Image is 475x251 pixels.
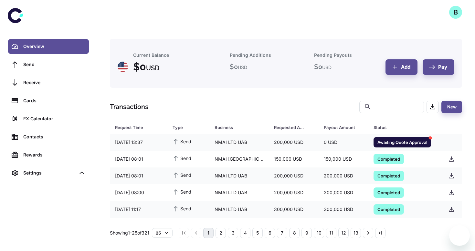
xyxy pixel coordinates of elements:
[338,228,349,238] button: Go to page 12
[319,170,368,182] div: 200,000 USD
[209,136,269,148] div: NMAI LTD UAB
[277,228,287,238] button: Go to page 7
[269,153,319,165] div: 150,000 USD
[110,186,167,199] div: [DATE] 08:00
[8,165,89,181] div: Settings
[423,59,454,75] button: Pay
[8,129,89,145] a: Contacts
[146,64,159,72] span: USD
[173,171,191,178] span: Send
[178,228,386,238] nav: pagination navigation
[374,189,404,196] span: Completed
[269,136,319,148] div: 200,000 USD
[319,136,368,148] div: 0 USD
[173,205,191,212] span: Send
[110,136,167,148] div: [DATE] 13:37
[351,228,361,238] button: Go to page 13
[314,62,332,72] h5: $ 0
[173,188,191,195] span: Send
[209,186,269,199] div: NMAI LTD UAB
[133,52,169,59] h6: Current Balance
[252,228,263,238] button: Go to page 5
[110,153,167,165] div: [DATE] 08:01
[375,228,385,238] button: Go to last page
[152,228,173,238] button: 25
[23,61,85,68] div: Send
[374,156,404,162] span: Completed
[238,65,247,70] span: USD
[265,228,275,238] button: Go to page 6
[228,228,238,238] button: Go to page 3
[209,170,269,182] div: NMAI LTD UAB
[8,93,89,108] a: Cards
[301,228,312,238] button: Go to page 9
[269,220,319,232] div: 300,000 USD
[319,153,368,165] div: 150,000 USD
[23,115,85,122] div: FX Calculator
[441,101,462,113] button: New
[209,203,269,216] div: NMAI LTD UAB
[8,57,89,72] a: Send
[8,111,89,126] a: FX Calculator
[133,59,159,75] h4: $ 0
[115,123,156,132] div: Request Time
[110,102,148,112] h1: Transactions
[363,228,373,238] button: Go to next page
[115,123,165,132] span: Request Time
[110,220,167,232] div: [DATE] 08:34
[449,225,470,246] iframe: Button to launch messaging window, conversation in progress
[374,139,431,145] span: Awaiting Quote Approval
[374,123,427,132] div: Status
[326,228,336,238] button: Go to page 11
[385,59,417,75] button: Add
[324,123,357,132] div: Payout Amount
[314,228,324,238] button: Go to page 10
[314,52,352,59] h6: Pending Payouts
[324,123,366,132] span: Payout Amount
[173,155,191,162] span: Send
[23,133,85,140] div: Contacts
[230,62,247,72] h5: $ 0
[274,123,316,132] span: Requested Amount
[269,203,319,216] div: 300,000 USD
[23,97,85,104] div: Cards
[216,228,226,238] button: Go to page 2
[173,123,198,132] div: Type
[173,123,206,132] span: Type
[240,228,250,238] button: Go to page 4
[319,220,368,232] div: 0 USD
[173,138,191,145] span: Send
[8,147,89,163] a: Rewards
[274,123,308,132] div: Requested Amount
[110,203,167,216] div: [DATE] 11:17
[209,220,269,232] div: NMAI LTD UAB
[319,186,368,199] div: 200,000 USD
[23,151,85,158] div: Rewards
[269,186,319,199] div: 200,000 USD
[230,52,271,59] h6: Pending Additions
[110,170,167,182] div: [DATE] 08:01
[289,228,300,238] button: Go to page 8
[23,169,76,176] div: Settings
[319,203,368,216] div: 300,000 USD
[374,123,435,132] span: Status
[23,79,85,86] div: Receive
[374,172,404,179] span: Completed
[8,75,89,90] a: Receive
[203,228,214,238] button: page 1
[23,43,85,50] div: Overview
[449,6,462,19] button: B
[110,229,149,236] p: Showing 1-25 of 321
[209,153,269,165] div: NMAI [GEOGRAPHIC_DATA]
[8,39,89,54] a: Overview
[269,170,319,182] div: 200,000 USD
[322,65,332,70] span: USD
[374,206,404,212] span: Completed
